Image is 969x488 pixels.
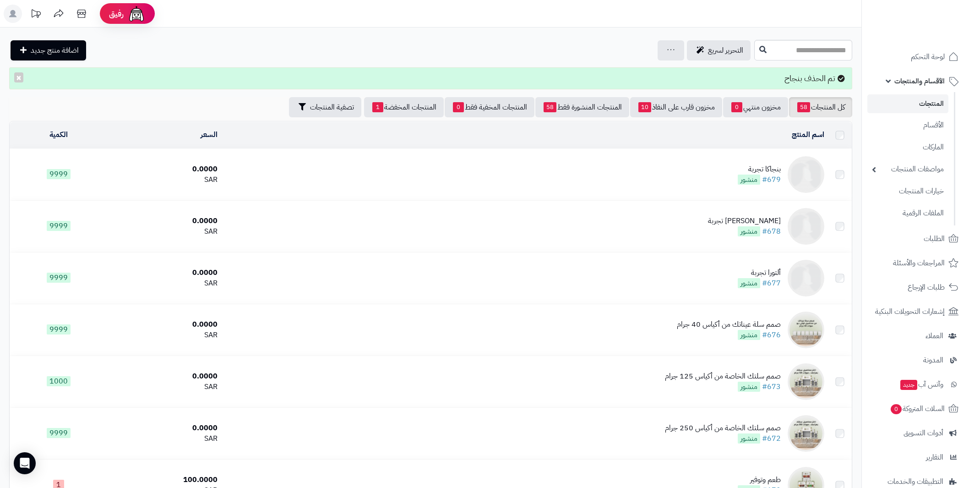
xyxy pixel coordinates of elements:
span: طلبات الإرجاع [908,281,945,294]
span: منشور [738,330,760,340]
a: كل المنتجات58 [789,97,852,117]
a: التقارير [867,446,964,468]
a: الأقسام [867,115,948,135]
a: إشعارات التحويلات البنكية [867,301,964,323]
span: منشور [738,278,760,288]
img: ألتورا تجربة [788,260,824,296]
span: لوحة التحكم [911,50,945,63]
a: المنتجات المنشورة فقط58 [535,97,629,117]
a: مخزون قارب على النفاذ10 [630,97,722,117]
a: العملاء [867,325,964,347]
div: SAR [111,433,218,444]
a: اسم المنتج [792,129,824,140]
span: 9999 [47,221,71,231]
span: وآتس آب [899,378,943,391]
div: صمم سلة عيناتك من أكياس 40 جرام [677,319,781,330]
a: #673 [762,381,781,392]
a: خيارات المنتجات [867,181,948,201]
span: الطلبات [924,232,945,245]
span: 1000 [47,376,71,386]
div: 0.0000 [111,268,218,278]
a: #677 [762,278,781,289]
a: المنتجات [867,94,948,113]
a: #678 [762,226,781,237]
span: 9999 [47,324,71,334]
span: الأقسام والمنتجات [894,75,945,88]
span: إشعارات التحويلات البنكية [875,305,945,318]
span: منشور [738,175,760,185]
img: logo-2.png [907,7,960,26]
img: صمم سلة عيناتك من أكياس 40 جرام [788,312,824,348]
span: 10 [638,102,651,112]
span: 0 [453,102,464,112]
a: مواصفات المنتجات [867,159,948,179]
div: Open Intercom Messenger [14,452,36,474]
span: التقارير [926,451,943,464]
span: منشور [738,382,760,392]
span: رفيق [109,8,124,19]
div: 0.0000 [111,423,218,433]
a: المراجعات والأسئلة [867,252,964,274]
span: 0 [731,102,742,112]
div: 0.0000 [111,216,218,226]
div: SAR [111,226,218,237]
span: أدوات التسويق [904,427,943,439]
div: تم الحذف بنجاح [9,67,852,89]
div: SAR [111,330,218,340]
a: وآتس آبجديد [867,373,964,395]
div: SAR [111,382,218,392]
span: المراجعات والأسئلة [893,257,945,269]
span: العملاء [925,329,943,342]
a: طلبات الإرجاع [867,276,964,298]
div: 0.0000 [111,319,218,330]
span: 0 [890,404,902,415]
img: آرت بريسو تجربة [788,208,824,245]
span: 1 [372,102,383,112]
div: SAR [111,278,218,289]
span: التحرير لسريع [708,45,743,56]
a: اضافة منتج جديد [11,40,86,60]
a: السعر [201,129,218,140]
a: المنتجات المخفضة1 [364,97,444,117]
div: 0.0000 [111,164,218,175]
span: التطبيقات والخدمات [887,475,943,488]
button: تصفية المنتجات [289,97,361,117]
img: بنجاكا تجربة [788,156,824,193]
a: الملفات الرقمية [867,203,948,223]
a: أدوات التسويق [867,422,964,444]
span: جديد [900,380,917,390]
a: الماركات [867,137,948,157]
span: 58 [797,102,810,112]
span: المدونة [923,354,943,367]
img: صمم سلتك الخاصة من أكياس 250 جرام [788,415,824,452]
span: اضافة منتج جديد [31,45,79,56]
a: #672 [762,433,781,444]
span: منشور [738,226,760,236]
a: المنتجات المخفية فقط0 [445,97,534,117]
div: SAR [111,175,218,185]
span: منشور [738,433,760,444]
span: 9999 [47,273,71,283]
a: #676 [762,329,781,340]
span: تصفية المنتجات [310,102,354,113]
a: المدونة [867,349,964,371]
button: × [14,72,23,82]
a: التحرير لسريع [687,40,751,60]
div: طعم وتوفير [738,475,781,485]
div: [PERSON_NAME] تجربة [708,216,781,226]
div: ألتورا تجربة [738,268,781,278]
a: #679 [762,174,781,185]
img: صمم سلتك الخاصة من أكياس 125 جرام [788,363,824,400]
a: الطلبات [867,228,964,250]
span: السلات المتروكة [890,402,945,415]
img: ai-face.png [127,5,146,23]
a: مخزون منتهي0 [723,97,788,117]
span: 9999 [47,169,71,179]
a: تحديثات المنصة [24,5,47,25]
a: لوحة التحكم [867,46,964,68]
a: الكمية [49,129,68,140]
div: 0.0000 [111,371,218,382]
div: 100.0000 [111,475,218,485]
div: بنجاكا تجربة [738,164,781,175]
span: 9999 [47,428,71,438]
